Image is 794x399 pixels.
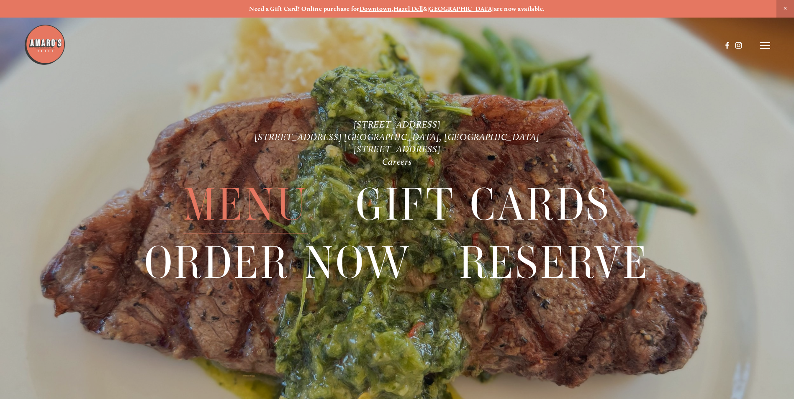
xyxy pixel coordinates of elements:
a: Downtown [360,5,392,13]
a: Reserve [459,234,650,291]
strong: & [423,5,427,13]
a: Gift Cards [356,176,611,233]
strong: Need a Gift Card? Online purchase for [249,5,360,13]
span: Order Now [144,234,411,292]
a: Hazel Dell [393,5,423,13]
a: Menu [183,176,308,233]
strong: are now available. [494,5,545,13]
a: [STREET_ADDRESS] [354,119,441,130]
a: [STREET_ADDRESS] [GEOGRAPHIC_DATA], [GEOGRAPHIC_DATA] [254,131,539,143]
a: Careers [382,156,412,167]
img: Amaro's Table [24,24,66,66]
span: Reserve [459,234,650,292]
a: [STREET_ADDRESS] [354,143,441,155]
a: [GEOGRAPHIC_DATA] [427,5,494,13]
a: Order Now [144,234,411,291]
strong: , [392,5,393,13]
